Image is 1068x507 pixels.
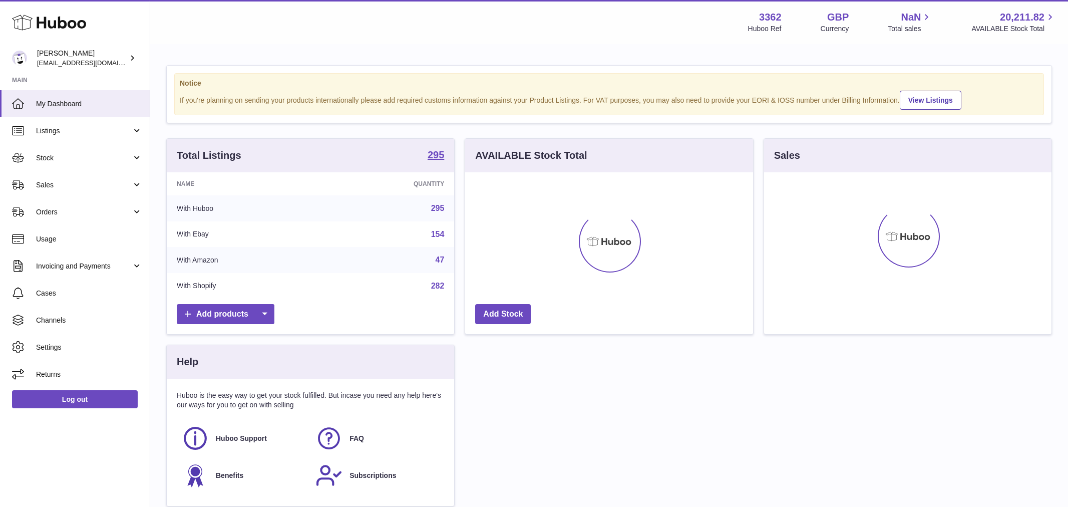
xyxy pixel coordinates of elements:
[36,126,132,136] span: Listings
[436,256,445,264] a: 47
[36,289,142,298] span: Cases
[36,180,132,190] span: Sales
[821,24,849,34] div: Currency
[827,11,849,24] strong: GBP
[36,370,142,379] span: Returns
[177,391,444,410] p: Huboo is the easy way to get your stock fulfilled. But incase you need any help here's our ways f...
[177,355,198,369] h3: Help
[36,99,142,109] span: My Dashboard
[37,59,147,67] span: [EMAIL_ADDRESS][DOMAIN_NAME]
[315,462,439,489] a: Subscriptions
[36,343,142,352] span: Settings
[216,471,243,480] span: Benefits
[167,247,324,273] td: With Amazon
[180,79,1038,88] strong: Notice
[759,11,782,24] strong: 3362
[182,425,305,452] a: Huboo Support
[216,434,267,443] span: Huboo Support
[431,282,445,290] a: 282
[315,425,439,452] a: FAQ
[431,230,445,238] a: 154
[167,273,324,299] td: With Shopify
[349,471,396,480] span: Subscriptions
[167,221,324,247] td: With Ebay
[167,172,324,195] th: Name
[180,89,1038,110] div: If you're planning on sending your products internationally please add required customs informati...
[431,204,445,212] a: 295
[971,24,1056,34] span: AVAILABLE Stock Total
[1000,11,1044,24] span: 20,211.82
[901,11,921,24] span: NaN
[12,390,138,408] a: Log out
[774,149,800,162] h3: Sales
[888,24,932,34] span: Total sales
[428,150,444,160] strong: 295
[475,149,587,162] h3: AVAILABLE Stock Total
[888,11,932,34] a: NaN Total sales
[36,153,132,163] span: Stock
[37,49,127,68] div: [PERSON_NAME]
[36,207,132,217] span: Orders
[177,149,241,162] h3: Total Listings
[324,172,454,195] th: Quantity
[36,234,142,244] span: Usage
[900,91,961,110] a: View Listings
[167,195,324,221] td: With Huboo
[349,434,364,443] span: FAQ
[971,11,1056,34] a: 20,211.82 AVAILABLE Stock Total
[36,262,132,271] span: Invoicing and Payments
[36,316,142,325] span: Channels
[428,150,444,162] a: 295
[748,24,782,34] div: Huboo Ref
[182,462,305,489] a: Benefits
[475,304,531,325] a: Add Stock
[177,304,274,325] a: Add products
[12,51,27,66] img: internalAdmin-3362@internal.huboo.com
